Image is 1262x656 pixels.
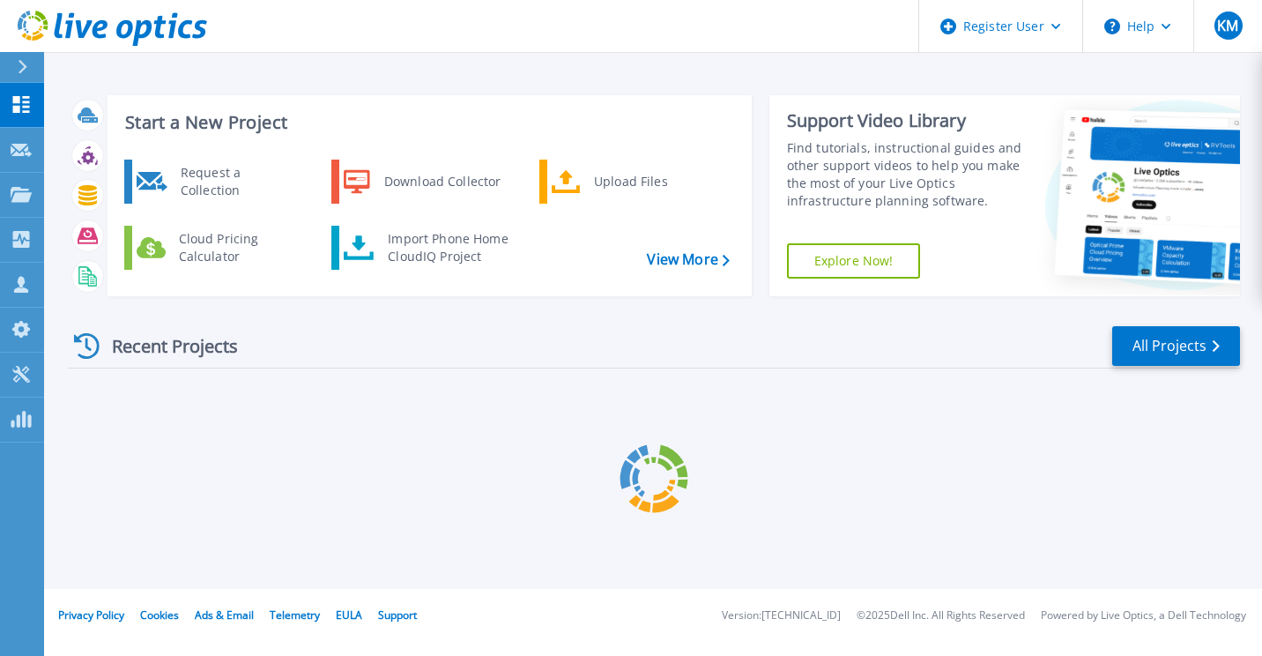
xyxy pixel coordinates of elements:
[1041,610,1246,622] li: Powered by Live Optics, a Dell Technology
[379,230,516,265] div: Import Phone Home CloudIQ Project
[787,139,1022,210] div: Find tutorials, instructional guides and other support videos to help you make the most of your L...
[787,109,1022,132] div: Support Video Library
[1112,326,1240,366] a: All Projects
[124,160,305,204] a: Request a Collection
[585,164,716,199] div: Upload Files
[170,230,301,265] div: Cloud Pricing Calculator
[140,608,179,622] a: Cookies
[336,608,362,622] a: EULA
[539,160,720,204] a: Upload Files
[58,608,124,622] a: Privacy Policy
[270,608,320,622] a: Telemetry
[1217,19,1238,33] span: KM
[68,324,262,368] div: Recent Projects
[331,160,512,204] a: Download Collector
[857,610,1025,622] li: © 2025 Dell Inc. All Rights Reserved
[787,243,921,279] a: Explore Now!
[722,610,841,622] li: Version: [TECHNICAL_ID]
[124,226,305,270] a: Cloud Pricing Calculator
[378,608,417,622] a: Support
[647,251,729,268] a: View More
[125,113,729,132] h3: Start a New Project
[172,164,301,199] div: Request a Collection
[195,608,254,622] a: Ads & Email
[375,164,509,199] div: Download Collector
